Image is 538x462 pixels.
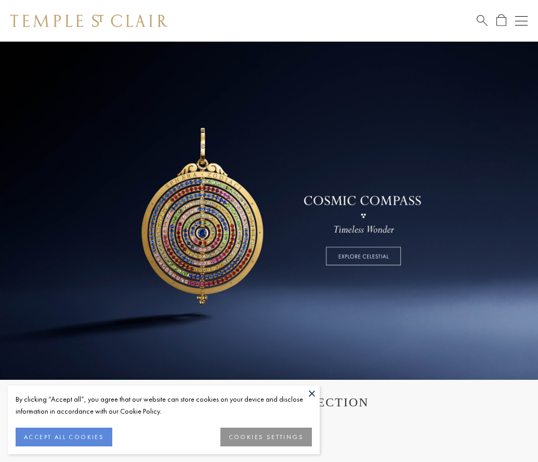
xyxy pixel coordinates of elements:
button: Open navigation [515,15,528,27]
a: Search [477,14,488,27]
button: COOKIES SETTINGS [220,428,312,446]
img: Temple St. Clair [10,15,167,27]
a: Open Shopping Bag [496,14,506,27]
button: ACCEPT ALL COOKIES [16,428,112,446]
div: By clicking “Accept all”, you agree that our website can store cookies on your device and disclos... [16,393,312,417]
